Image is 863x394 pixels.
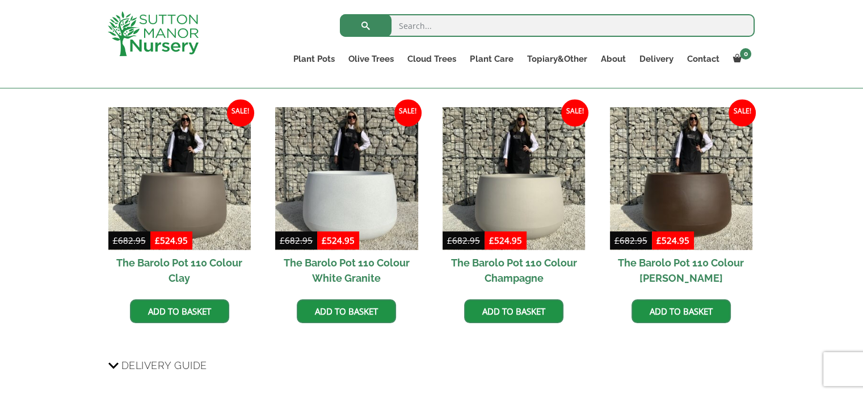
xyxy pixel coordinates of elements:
[155,235,188,246] bdi: 524.95
[632,51,680,67] a: Delivery
[113,235,118,246] span: £
[108,250,251,291] h2: The Barolo Pot 110 Colour Clay
[121,355,207,376] span: Delivery Guide
[610,107,752,290] a: Sale! The Barolo Pot 110 Colour [PERSON_NAME]
[632,299,731,323] a: Add to basket: “The Barolo Pot 110 Colour Mocha Brown”
[464,299,563,323] a: Add to basket: “The Barolo Pot 110 Colour Champagne”
[520,51,593,67] a: Topiary&Other
[280,235,285,246] span: £
[614,235,620,246] span: £
[463,51,520,67] a: Plant Care
[729,99,756,126] span: Sale!
[275,107,418,249] img: The Barolo Pot 110 Colour White Granite
[656,235,689,246] bdi: 524.95
[447,235,452,246] span: £
[740,48,751,60] span: 0
[401,51,463,67] a: Cloud Trees
[155,235,160,246] span: £
[287,51,342,67] a: Plant Pots
[680,51,726,67] a: Contact
[108,11,199,56] img: logo
[108,107,251,249] img: The Barolo Pot 110 Colour Clay
[726,51,755,67] a: 0
[322,235,355,246] bdi: 524.95
[443,107,585,290] a: Sale! The Barolo Pot 110 Colour Champagne
[108,107,251,290] a: Sale! The Barolo Pot 110 Colour Clay
[610,250,752,291] h2: The Barolo Pot 110 Colour [PERSON_NAME]
[489,235,494,246] span: £
[561,99,588,126] span: Sale!
[275,250,418,291] h2: The Barolo Pot 110 Colour White Granite
[130,299,229,323] a: Add to basket: “The Barolo Pot 110 Colour Clay”
[340,14,755,37] input: Search...
[614,235,647,246] bdi: 682.95
[593,51,632,67] a: About
[275,107,418,290] a: Sale! The Barolo Pot 110 Colour White Granite
[443,107,585,249] img: The Barolo Pot 110 Colour Champagne
[342,51,401,67] a: Olive Trees
[227,99,254,126] span: Sale!
[489,235,522,246] bdi: 524.95
[297,299,396,323] a: Add to basket: “The Barolo Pot 110 Colour White Granite”
[113,235,146,246] bdi: 682.95
[656,235,662,246] span: £
[322,235,327,246] span: £
[443,250,585,291] h2: The Barolo Pot 110 Colour Champagne
[447,235,480,246] bdi: 682.95
[280,235,313,246] bdi: 682.95
[394,99,422,126] span: Sale!
[610,107,752,249] img: The Barolo Pot 110 Colour Mocha Brown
